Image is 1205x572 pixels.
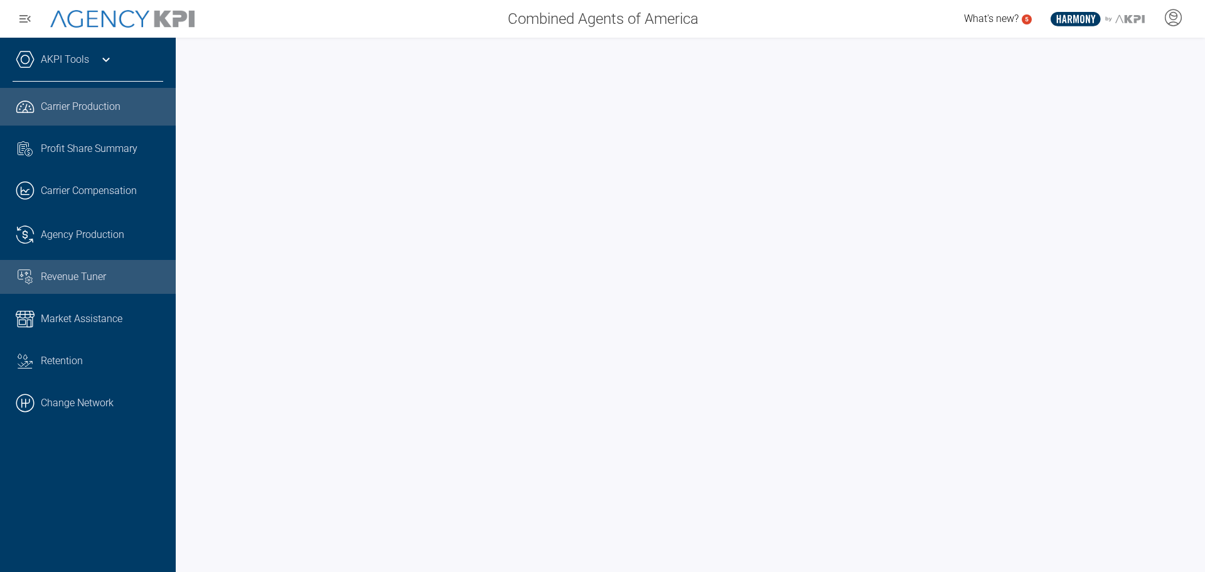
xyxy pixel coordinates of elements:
[1025,16,1029,23] text: 5
[41,52,89,67] a: AKPI Tools
[50,10,195,28] img: AgencyKPI
[41,183,137,198] span: Carrier Compensation
[1022,14,1032,24] a: 5
[508,8,699,30] span: Combined Agents of America
[41,311,122,326] span: Market Assistance
[41,141,137,156] span: Profit Share Summary
[41,269,106,284] span: Revenue Tuner
[41,227,124,242] span: Agency Production
[41,99,120,114] span: Carrier Production
[41,353,163,369] div: Retention
[964,13,1019,24] span: What's new?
